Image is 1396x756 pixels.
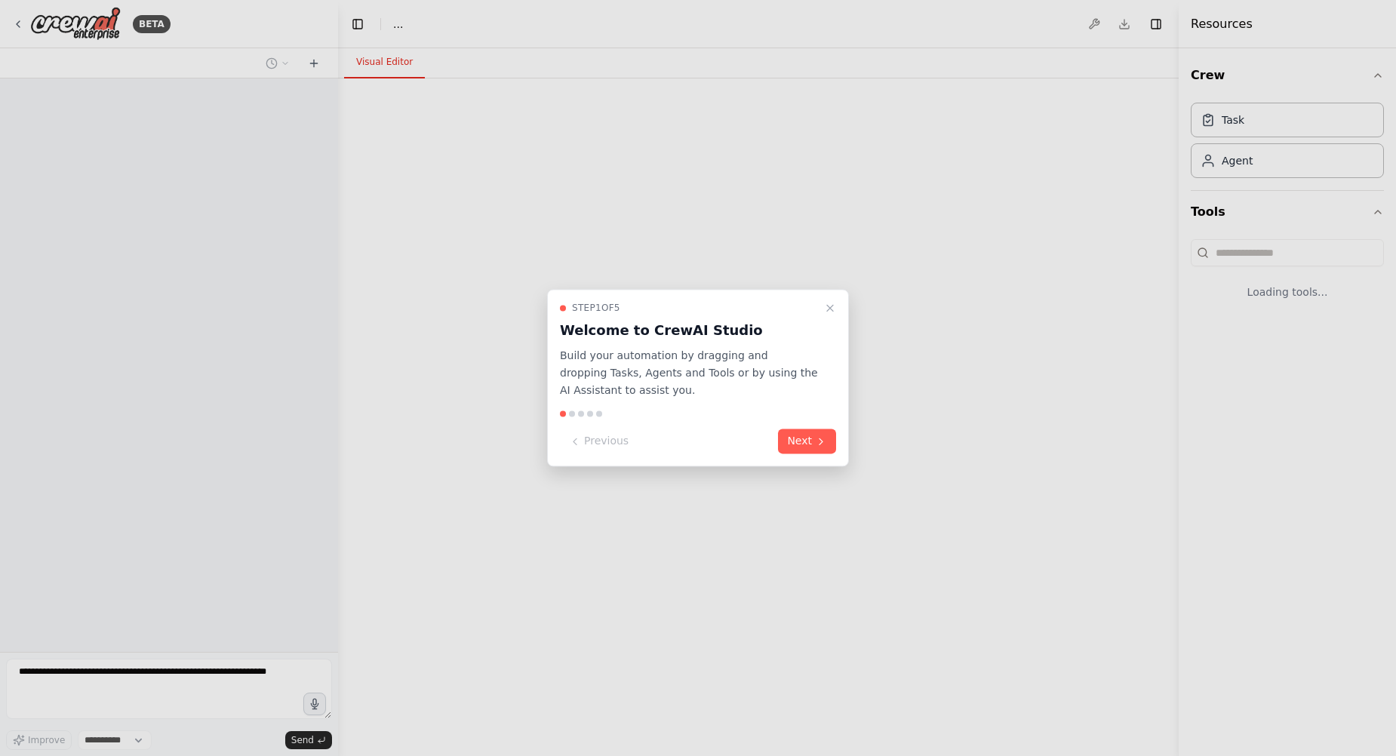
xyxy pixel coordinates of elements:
span: Step 1 of 5 [572,302,620,314]
button: Previous [560,429,638,454]
button: Next [778,429,836,454]
button: Close walkthrough [821,299,839,317]
button: Hide left sidebar [347,14,368,35]
p: Build your automation by dragging and dropping Tasks, Agents and Tools or by using the AI Assista... [560,347,818,398]
h3: Welcome to CrewAI Studio [560,320,818,341]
